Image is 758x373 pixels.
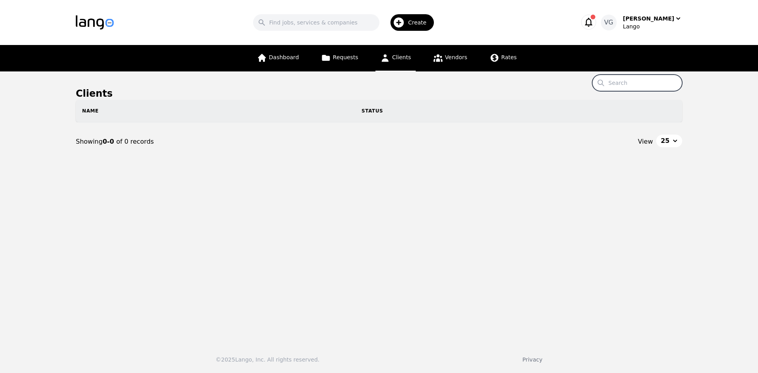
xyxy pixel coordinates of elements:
a: Privacy [522,356,542,363]
span: 0-0 [103,138,116,145]
span: VG [604,18,613,27]
span: View [638,137,653,146]
div: [PERSON_NAME] [623,15,674,22]
span: Rates [501,54,517,60]
span: Dashboard [269,54,299,60]
th: Name [76,100,355,122]
a: Dashboard [252,45,304,71]
div: © 2025 Lango, Inc. All rights reserved. [216,356,319,364]
div: Lango [623,22,682,30]
span: Clients [392,54,411,60]
input: Find jobs, services & companies [253,14,379,31]
a: Rates [485,45,522,71]
a: Vendors [428,45,472,71]
button: Create [379,11,439,34]
input: Search [592,75,682,91]
button: 25 [656,135,682,147]
button: VG[PERSON_NAME]Lango [601,15,682,30]
h1: Clients [76,87,682,100]
span: Vendors [445,54,467,60]
th: Status [355,100,682,122]
div: Showing of 0 records [76,137,379,146]
span: 25 [661,136,670,146]
a: Requests [316,45,363,71]
span: Create [408,19,432,26]
span: Requests [333,54,358,60]
img: Logo [76,15,114,30]
nav: Page navigation [76,122,682,161]
a: Clients [375,45,416,71]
